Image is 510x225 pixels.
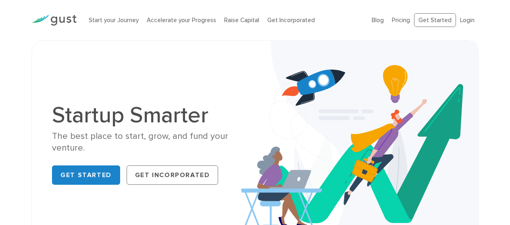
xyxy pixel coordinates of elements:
[267,17,315,24] a: Get Incorporated
[89,17,139,24] a: Start your Journey
[31,15,77,26] img: Gust Logo
[52,165,120,185] a: Get Started
[392,17,410,24] a: Pricing
[52,130,249,154] div: The best place to start, grow, and fund your venture.
[147,17,216,24] a: Accelerate your Progress
[414,13,456,27] a: Get Started
[372,17,384,24] a: Blog
[460,17,475,24] a: Login
[127,165,219,185] a: Get Incorporated
[224,17,259,24] a: Raise Capital
[52,104,249,126] h1: Startup Smarter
